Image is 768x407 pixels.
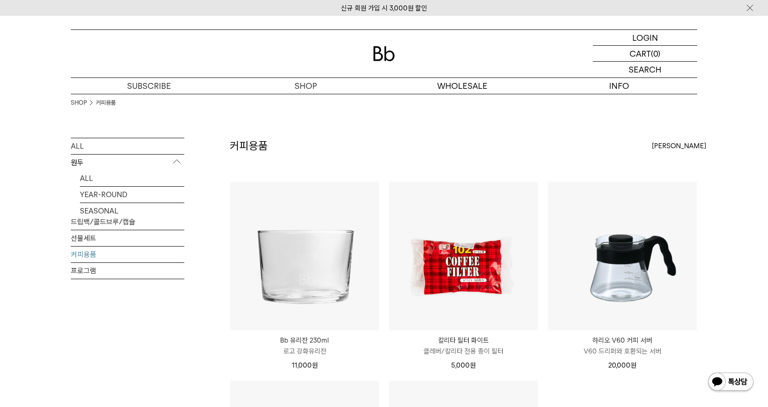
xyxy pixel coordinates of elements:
[470,361,476,369] span: 원
[548,346,697,357] p: V60 드리퍼와 호환되는 서버
[230,335,379,346] p: Bb 유리잔 230ml
[312,361,318,369] span: 원
[80,170,184,186] a: ALL
[541,78,697,94] p: INFO
[227,78,384,94] a: SHOP
[608,361,636,369] span: 20,000
[652,141,706,151] span: [PERSON_NAME]
[384,78,541,94] p: WHOLESALE
[389,346,538,357] p: 클레버/칼리타 전용 종이 필터
[451,361,476,369] span: 5,000
[71,247,184,262] a: 커피용품
[230,335,379,357] a: Bb 유리잔 230ml 로고 강화유리잔
[230,138,268,154] h2: 커피용품
[80,187,184,203] a: YEAR-ROUND
[630,46,651,61] p: CART
[593,46,697,62] a: CART (0)
[96,98,116,107] a: 커피용품
[71,263,184,279] a: 프로그램
[629,62,661,78] p: SEARCH
[230,346,379,357] p: 로고 강화유리잔
[71,155,184,171] p: 원두
[389,335,538,357] a: 칼리타 필터 화이트 클레버/칼리타 전용 종이 필터
[292,361,318,369] span: 11,000
[71,214,184,230] a: 드립백/콜드브루/캡슐
[707,372,754,393] img: 카카오톡 채널 1:1 채팅 버튼
[71,78,227,94] a: SUBSCRIBE
[373,46,395,61] img: 로고
[389,335,538,346] p: 칼리타 필터 화이트
[389,182,538,330] img: 칼리타 필터 화이트
[548,335,697,346] p: 하리오 V60 커피 서버
[71,138,184,154] a: ALL
[548,335,697,357] a: 하리오 V60 커피 서버 V60 드리퍼와 호환되는 서버
[632,30,658,45] p: LOGIN
[651,46,660,61] p: (0)
[341,4,427,12] a: 신규 회원 가입 시 3,000원 할인
[71,98,87,107] a: SHOP
[71,230,184,246] a: 선물세트
[630,361,636,369] span: 원
[80,203,184,219] a: SEASONAL
[230,182,379,330] img: Bb 유리잔 230ml
[593,30,697,46] a: LOGIN
[548,182,697,330] img: 하리오 V60 커피 서버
